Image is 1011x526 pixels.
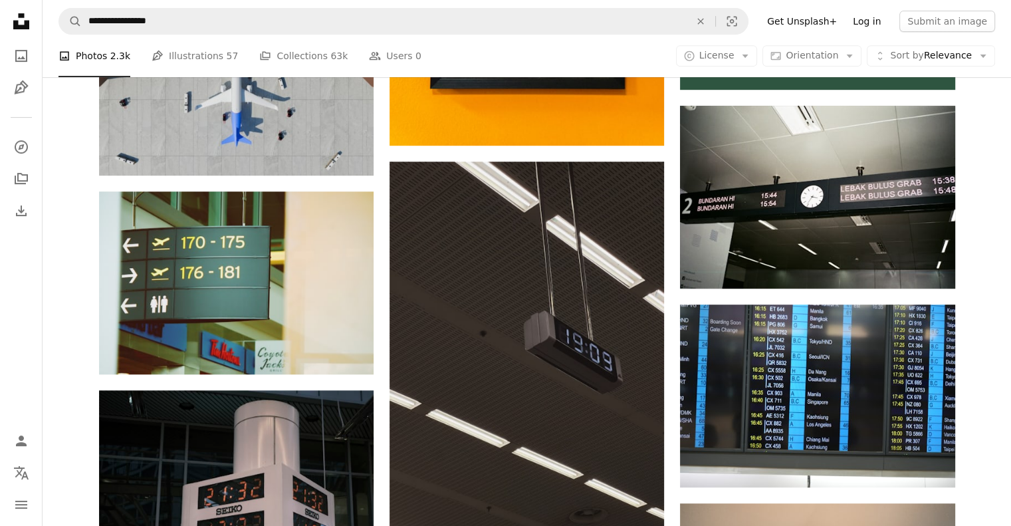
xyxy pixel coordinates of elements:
span: 0 [415,49,421,63]
button: Sort byRelevance [867,45,995,66]
button: Visual search [716,9,748,34]
img: An airplane on the runway surrounded by vehicles. [99,25,374,176]
a: Get Unsplash+ [759,11,845,32]
form: Find visuals sitewide [58,8,748,35]
a: Collections [8,166,35,192]
button: Orientation [762,45,861,66]
img: gray signage [99,192,374,374]
a: Home — Unsplash [8,8,35,37]
button: Language [8,460,35,486]
span: Sort by [890,50,923,61]
a: a clock hanging from the ceiling of a building [390,338,664,350]
img: black and white analog wall clock at 10 00 [680,106,955,288]
img: a large screen displaying a flight schedule at an airport [680,305,955,487]
a: Log in [845,11,889,32]
a: Illustrations [8,74,35,101]
span: Orientation [786,50,838,61]
a: a large screen displaying a flight schedule at an airport [680,390,955,402]
a: Explore [8,134,35,160]
a: Download History [8,197,35,224]
a: Photos [8,43,35,69]
span: 57 [227,49,239,63]
a: An airplane on the runway surrounded by vehicles. [99,94,374,106]
button: Menu [8,491,35,518]
a: gray signage [99,277,374,289]
a: black and white analog wall clock at 10 00 [680,191,955,203]
span: License [699,50,734,61]
a: Collections 63k [259,35,348,77]
a: Illustrations 57 [152,35,238,77]
span: 63k [330,49,348,63]
a: Log in / Sign up [8,428,35,454]
button: Clear [686,9,715,34]
button: Submit an image [899,11,995,32]
a: Users 0 [369,35,421,77]
span: Relevance [890,49,972,63]
button: Search Unsplash [59,9,82,34]
button: License [676,45,758,66]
